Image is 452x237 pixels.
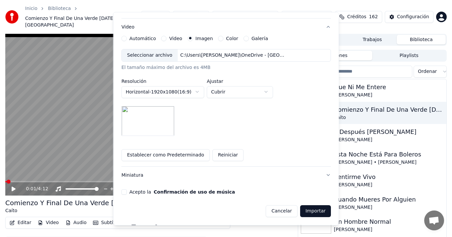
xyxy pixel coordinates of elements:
[121,149,210,161] button: Establecer como Predeterminado
[300,205,331,217] button: Importar
[129,190,235,194] label: Acepto la
[121,167,331,184] button: Miniatura
[226,36,238,41] label: Color
[121,36,331,166] div: Video
[207,79,273,84] label: Ajustar
[169,36,182,41] label: Video
[121,79,204,84] label: Resolución
[251,36,268,41] label: Galería
[121,64,331,71] div: El tamaño máximo del archivo es 4MB
[154,190,235,194] button: Acepto la
[177,52,290,59] div: C:\Users\[PERSON_NAME]\OneDrive - [GEOGRAPHIC_DATA]\Documents\Proyecto Musical [DATE]\FondoKar.png
[121,19,331,36] button: Video
[122,49,178,61] div: Seleccionar archivo
[266,205,297,217] button: Cancelar
[212,149,243,161] button: Reiniciar
[195,36,213,41] label: Imagen
[129,36,156,41] label: Automático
